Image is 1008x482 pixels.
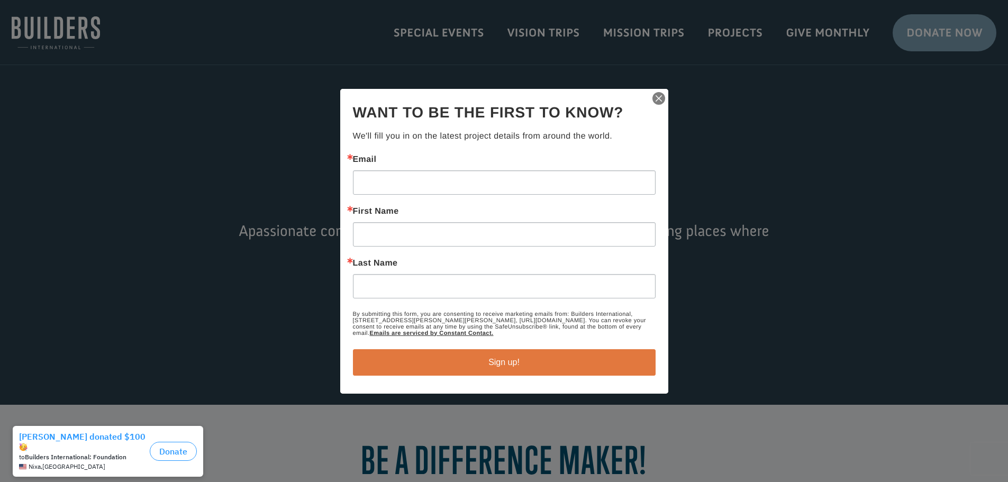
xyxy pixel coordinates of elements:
[651,91,666,106] img: ctct-close-x.svg
[19,22,28,31] img: emoji partyFace
[353,130,656,143] p: We'll fill you in on the latest project details from around the world.
[353,349,656,376] button: Sign up!
[353,207,656,216] label: First Name
[353,102,656,124] h2: Want to be the first to know?
[19,11,146,32] div: [PERSON_NAME] donated $100
[29,42,105,50] span: Nixa , [GEOGRAPHIC_DATA]
[353,156,656,164] label: Email
[19,33,146,40] div: to
[25,32,126,40] strong: Builders International: Foundation
[150,21,197,40] button: Donate
[353,259,656,268] label: Last Name
[19,42,26,50] img: US.png
[369,330,493,337] a: Emails are serviced by Constant Contact.
[353,311,656,337] p: By submitting this form, you are consenting to receive marketing emails from: Builders Internatio...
